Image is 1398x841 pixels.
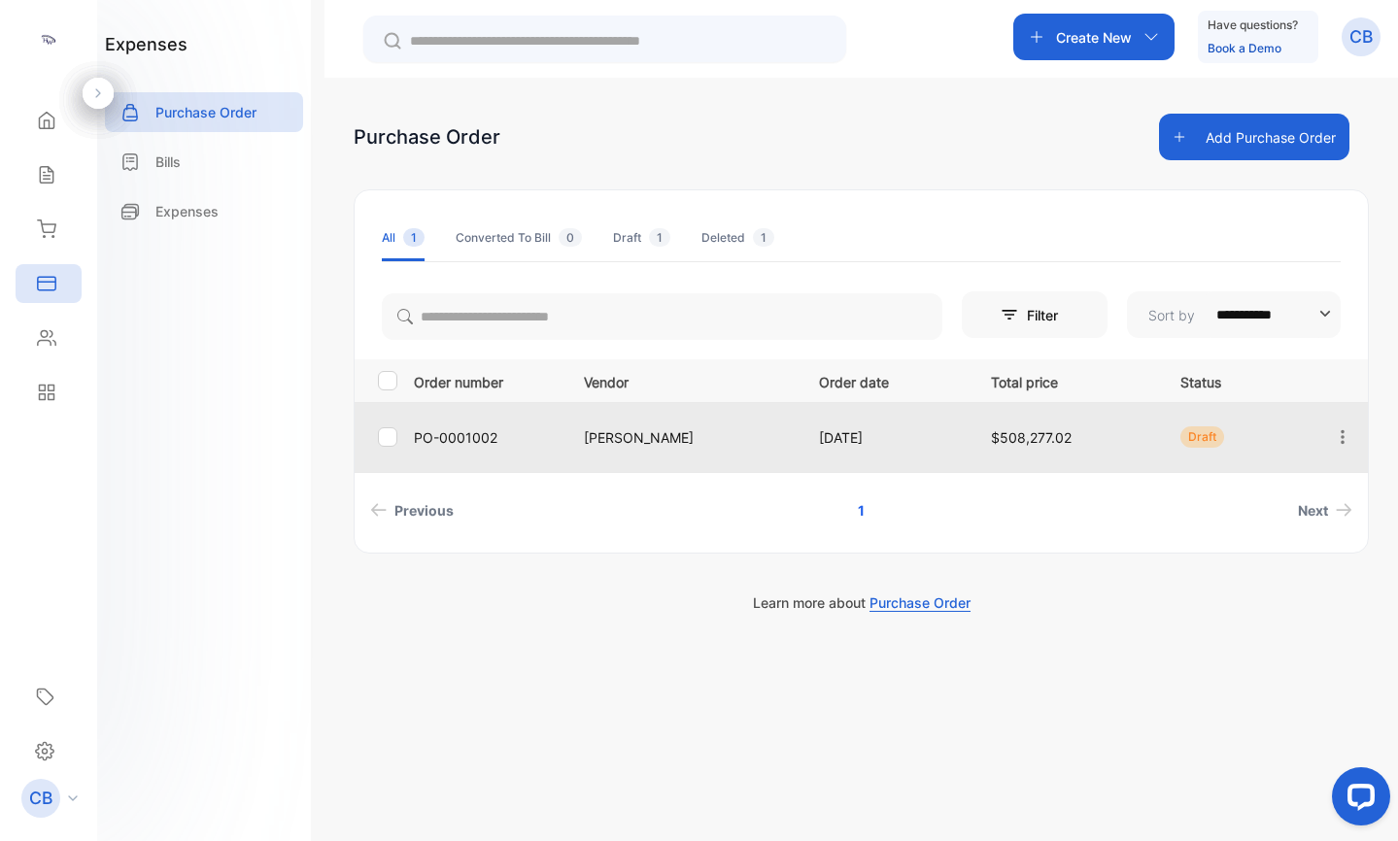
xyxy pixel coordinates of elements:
p: Order number [414,368,560,392]
p: Expenses [155,201,219,221]
button: Sort by [1127,291,1341,338]
div: Purchase Order [354,122,500,151]
a: Expenses [105,191,303,231]
span: Purchase Order [869,594,971,612]
p: CB [1349,24,1373,50]
div: Deleted [701,229,774,247]
a: Purchase Order [105,92,303,132]
span: 1 [649,228,670,247]
span: 0 [559,228,582,247]
a: Next page [1290,492,1360,528]
p: Purchase Order [155,102,256,122]
div: All [382,229,425,247]
p: [DATE] [819,427,952,448]
a: Bills [105,142,303,182]
a: Page 1 is your current page [835,492,888,528]
span: Previous [394,500,454,521]
span: Next [1298,500,1328,521]
div: Converted To Bill [456,229,582,247]
p: Total price [991,368,1141,392]
p: PO-0001002 [414,427,560,448]
p: Sort by [1148,305,1195,325]
h1: expenses [105,31,188,57]
button: CB [1342,14,1381,60]
p: Have questions? [1208,16,1298,35]
span: 1 [403,228,425,247]
ul: Pagination [355,492,1368,528]
span: 1 [753,228,774,247]
p: Vendor [584,368,779,392]
button: Add Purchase Order [1159,114,1349,160]
button: Create New [1013,14,1175,60]
p: Bills [155,151,181,172]
p: [PERSON_NAME] [584,427,779,448]
p: Learn more about [354,592,1369,613]
p: CB [29,786,52,811]
div: Draft [613,229,670,247]
p: Order date [819,368,952,392]
iframe: LiveChat chat widget [1316,759,1398,841]
p: Status [1180,368,1293,392]
a: Previous page [362,492,461,528]
img: logo [34,25,63,54]
a: Book a Demo [1208,41,1281,55]
p: Create New [1056,27,1132,48]
span: Draft [1188,429,1216,444]
span: $508,277.02 [991,429,1072,446]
